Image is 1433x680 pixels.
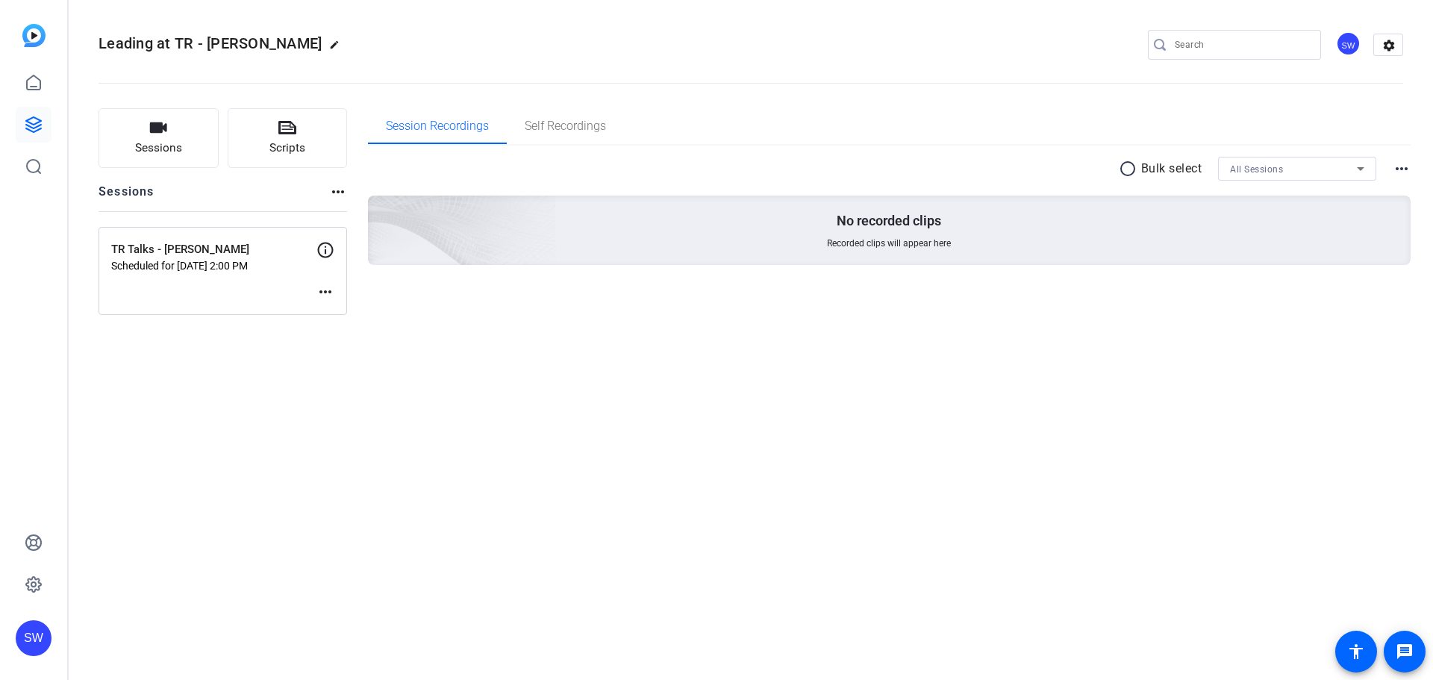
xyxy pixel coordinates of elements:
button: Sessions [99,108,219,168]
span: Session Recordings [386,120,489,132]
ngx-avatar: Sharon Willicombe [1336,31,1362,57]
mat-icon: edit [329,40,347,57]
div: SW [16,620,51,656]
span: Leading at TR - [PERSON_NAME] [99,34,322,52]
div: SW [1336,31,1361,56]
mat-icon: settings [1374,34,1404,57]
span: Recorded clips will appear here [827,237,951,249]
input: Search [1175,36,1309,54]
p: TR Talks - [PERSON_NAME] [111,241,316,258]
mat-icon: message [1396,643,1414,661]
mat-icon: more_horiz [1393,160,1411,178]
button: Scripts [228,108,348,168]
mat-icon: accessibility [1347,643,1365,661]
p: Scheduled for [DATE] 2:00 PM [111,260,316,272]
span: All Sessions [1230,164,1283,175]
img: embarkstudio-empty-session.png [201,48,557,372]
span: Self Recordings [525,120,606,132]
mat-icon: more_horiz [329,183,347,201]
span: Scripts [269,140,305,157]
p: No recorded clips [837,212,941,230]
h2: Sessions [99,183,154,211]
mat-icon: radio_button_unchecked [1119,160,1141,178]
mat-icon: more_horiz [316,283,334,301]
img: blue-gradient.svg [22,24,46,47]
span: Sessions [135,140,182,157]
p: Bulk select [1141,160,1202,178]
